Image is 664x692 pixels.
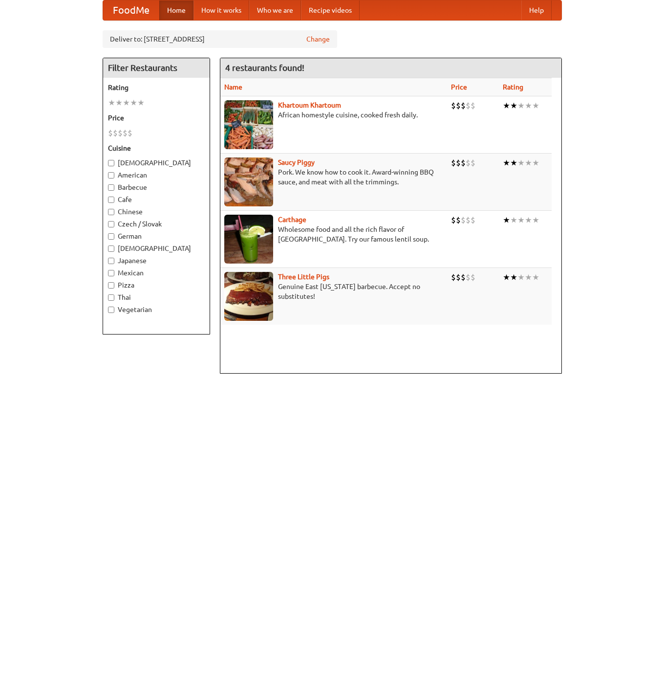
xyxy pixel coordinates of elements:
[456,157,461,168] li: $
[108,143,205,153] h5: Cuisine
[103,0,159,20] a: FoodMe
[306,34,330,44] a: Change
[466,100,471,111] li: $
[128,128,132,138] li: $
[503,215,510,225] li: ★
[108,292,205,302] label: Thai
[503,272,510,283] li: ★
[517,157,525,168] li: ★
[461,272,466,283] li: $
[108,307,114,313] input: Vegetarian
[525,215,532,225] li: ★
[108,256,205,266] label: Japanese
[108,282,114,289] input: Pizza
[517,215,525,225] li: ★
[108,270,114,276] input: Mexican
[461,215,466,225] li: $
[249,0,301,20] a: Who we are
[461,100,466,111] li: $
[471,215,475,225] li: $
[108,268,205,278] label: Mexican
[108,209,114,215] input: Chinese
[137,97,145,108] li: ★
[466,215,471,225] li: $
[108,184,114,191] input: Barbecue
[108,244,205,253] label: [DEMOGRAPHIC_DATA]
[224,167,443,187] p: Pork. We know how to cook it. Award-winning BBQ sauce, and meat with all the trimmings.
[471,100,475,111] li: $
[108,97,115,108] li: ★
[108,305,205,314] label: Vegetarian
[108,231,205,241] label: German
[108,128,113,138] li: $
[532,215,539,225] li: ★
[451,83,467,91] a: Price
[451,100,456,111] li: $
[115,97,123,108] li: ★
[193,0,249,20] a: How it works
[108,83,205,92] h5: Rating
[108,258,114,264] input: Japanese
[108,221,114,227] input: Czech / Slovak
[517,272,525,283] li: ★
[510,272,517,283] li: ★
[108,233,114,240] input: German
[108,294,114,301] input: Thai
[224,272,273,321] img: littlepigs.jpg
[108,170,205,180] label: American
[532,157,539,168] li: ★
[108,195,205,204] label: Cafe
[517,100,525,111] li: ★
[224,110,443,120] p: African homestyle cuisine, cooked fresh daily.
[301,0,360,20] a: Recipe videos
[224,215,273,264] img: carthage.jpg
[118,128,123,138] li: $
[108,207,205,217] label: Chinese
[503,157,510,168] li: ★
[532,272,539,283] li: ★
[278,101,341,109] b: Khartoum Khartoum
[503,100,510,111] li: ★
[525,157,532,168] li: ★
[113,128,118,138] li: $
[103,58,210,78] h4: Filter Restaurants
[525,100,532,111] li: ★
[108,182,205,192] label: Barbecue
[159,0,193,20] a: Home
[451,157,456,168] li: $
[108,113,205,123] h5: Price
[108,160,114,166] input: [DEMOGRAPHIC_DATA]
[278,158,315,166] a: Saucy Piggy
[278,216,306,223] a: Carthage
[123,128,128,138] li: $
[503,83,523,91] a: Rating
[123,97,130,108] li: ★
[525,272,532,283] li: ★
[224,157,273,206] img: saucy.jpg
[225,63,304,72] ng-pluralize: 4 restaurants found!
[130,97,137,108] li: ★
[456,272,461,283] li: $
[510,100,517,111] li: ★
[471,157,475,168] li: $
[510,215,517,225] li: ★
[108,158,205,168] label: [DEMOGRAPHIC_DATA]
[521,0,552,20] a: Help
[108,280,205,290] label: Pizza
[224,83,242,91] a: Name
[278,273,329,281] a: Three Little Pigs
[224,282,443,301] p: Genuine East [US_STATE] barbecue. Accept no substitutes!
[103,30,337,48] div: Deliver to: [STREET_ADDRESS]
[451,215,456,225] li: $
[108,219,205,229] label: Czech / Slovak
[451,272,456,283] li: $
[108,172,114,179] input: American
[466,272,471,283] li: $
[461,157,466,168] li: $
[456,100,461,111] li: $
[456,215,461,225] li: $
[466,157,471,168] li: $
